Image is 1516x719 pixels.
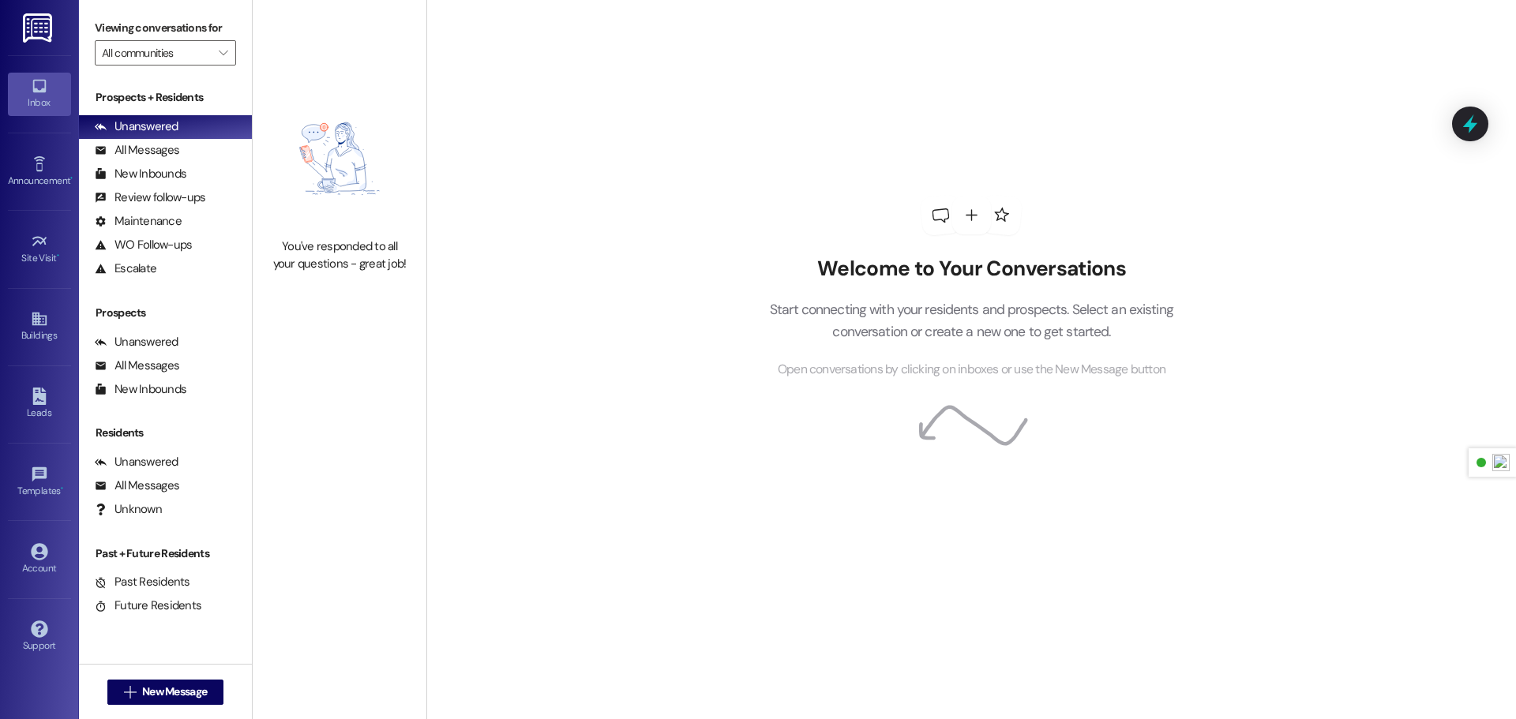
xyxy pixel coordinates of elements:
[95,237,192,253] div: WO Follow-ups
[70,173,73,184] span: •
[8,383,71,425] a: Leads
[79,425,252,441] div: Residents
[95,16,236,40] label: Viewing conversations for
[142,683,207,700] span: New Message
[745,298,1197,343] p: Start connecting with your residents and prospects. Select an existing conversation or create a n...
[95,501,162,518] div: Unknown
[8,616,71,658] a: Support
[95,166,186,182] div: New Inbounds
[79,89,252,106] div: Prospects + Residents
[124,686,136,698] i: 
[95,213,182,230] div: Maintenance
[61,483,63,494] span: •
[8,305,71,348] a: Buildings
[270,238,409,272] div: You've responded to all your questions - great job!
[745,257,1197,282] h2: Welcome to Your Conversations
[95,189,205,206] div: Review follow-ups
[95,118,178,135] div: Unanswered
[8,73,71,115] a: Inbox
[95,477,179,494] div: All Messages
[95,142,179,159] div: All Messages
[57,250,59,261] span: •
[95,574,190,590] div: Past Residents
[8,538,71,581] a: Account
[270,87,409,230] img: empty-state
[79,545,252,562] div: Past + Future Residents
[95,260,156,277] div: Escalate
[79,305,252,321] div: Prospects
[95,381,186,398] div: New Inbounds
[8,461,71,504] a: Templates •
[102,40,211,66] input: All communities
[23,13,55,43] img: ResiDesk Logo
[8,228,71,271] a: Site Visit •
[778,360,1165,380] span: Open conversations by clicking on inboxes or use the New Message button
[95,597,201,614] div: Future Residents
[219,47,227,59] i: 
[95,334,178,350] div: Unanswered
[95,454,178,470] div: Unanswered
[107,680,224,705] button: New Message
[95,358,179,374] div: All Messages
